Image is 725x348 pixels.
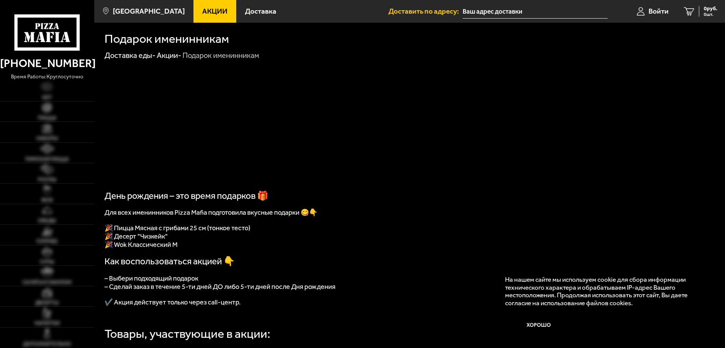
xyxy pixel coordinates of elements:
[463,5,608,19] input: Ваш адрес доставки
[113,8,185,15] span: [GEOGRAPHIC_DATA]
[104,232,168,240] span: 🎉 Десерт "Чизкейк"
[104,282,335,291] span: – Сделай заказ в течение 5-ти дней ДО либо 5-ти дней после Дня рождения
[36,239,58,244] span: Горячее
[505,314,573,337] button: Хорошо
[38,218,56,223] span: Обеды
[38,115,56,121] span: Пицца
[22,280,72,285] span: Салаты и закуски
[182,51,259,61] div: Подарок именинникам
[505,276,703,307] p: На нашем сайте мы используем cookie для сбора информации технического характера и обрабатываем IP...
[104,274,198,282] span: – Выбери подходящий подарок
[38,177,56,183] span: Роллы
[649,8,669,15] span: Войти
[104,224,250,232] span: 🎉 Пицца Мясная с грибами 25 см (тонкое тесто)
[42,95,52,100] span: Хит
[34,321,60,326] span: Напитки
[36,136,58,141] span: Наборы
[104,328,270,340] div: Товары, участвующие в акции:
[25,157,69,162] span: Римская пицца
[104,33,229,45] h1: Подарок именинникам
[104,190,268,201] span: День рождения – это время подарков 🎁
[704,6,717,11] span: 0 руб.
[104,208,317,217] span: Для всех именинников Pizza Mafia подготовила вкусные подарки 😋👇
[245,8,276,15] span: Доставка
[104,51,156,60] a: Доставка еды-
[157,51,181,60] a: Акции-
[104,298,241,306] span: ✔️ Акция действует только через call-центр.
[35,300,59,306] span: Десерты
[23,342,71,347] span: Дополнительно
[104,240,178,249] span: 🎉 Wok Классический М
[388,8,463,15] span: Доставить по адресу:
[704,12,717,17] span: 0 шт.
[41,198,53,203] span: WOK
[104,256,235,267] span: Как воспользоваться акцией 👇
[40,259,54,265] span: Супы
[202,8,228,15] span: Акции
